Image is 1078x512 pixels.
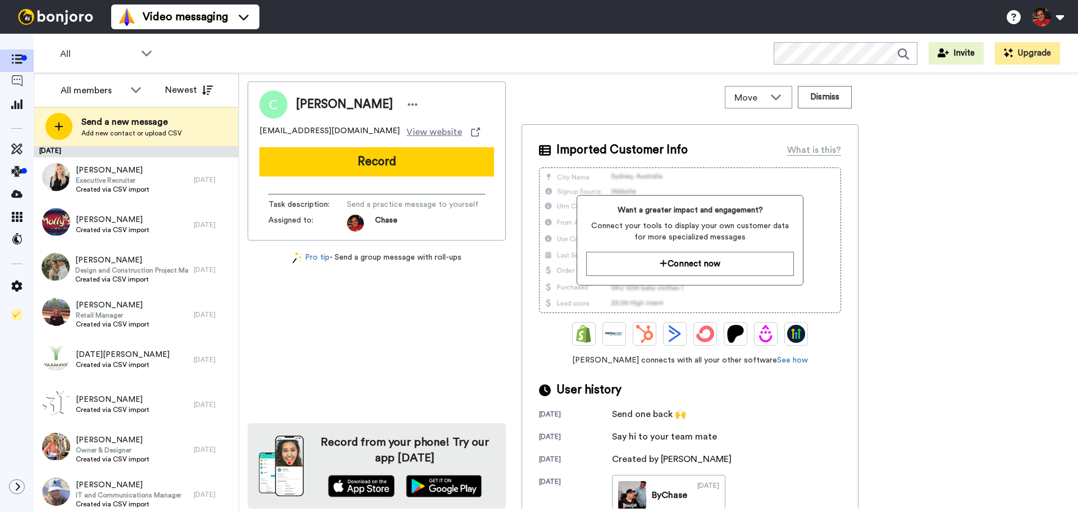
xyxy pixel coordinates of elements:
div: - Send a group message with roll-ups [248,252,506,264]
a: Pro tip [293,252,330,264]
span: [PERSON_NAME] [76,214,149,225]
span: Want a greater impact and engagement? [586,205,793,216]
div: By Chase [652,488,687,502]
img: vm-color.svg [118,8,136,26]
span: Connect your tools to display your own customer data for more specialized messages [586,220,793,243]
div: [DATE] [697,481,719,509]
span: Created via CSV import [76,500,181,509]
img: magic-wand.svg [293,252,303,264]
span: Design and Construction Project Management [75,266,188,275]
span: [EMAIL_ADDRESS][DOMAIN_NAME] [259,125,400,139]
span: Send a practice message to yourself [347,199,478,210]
span: Created via CSV import [76,185,149,194]
img: Patreon [727,325,744,343]
span: IT and Communications Manager [76,491,181,500]
img: Drip [757,325,775,343]
a: See how [777,356,808,364]
span: Imported Customer Info [556,142,688,158]
div: [DATE] [539,432,612,443]
img: Checklist.svg [11,309,22,320]
button: Record [259,147,494,176]
span: Add new contact or upload CSV [81,129,182,138]
div: Say hi to your team mate [612,430,717,443]
span: Chase [375,215,398,232]
button: Upgrade [995,42,1060,65]
span: Move [734,91,765,105]
img: ec89e1be-02cb-4b81-84c7-ec3efce04f41.jpg [42,478,70,506]
div: [DATE] [539,455,612,466]
span: View website [406,125,462,139]
span: Video messaging [143,9,228,25]
img: 82302a0c-7a92-4955-8804-639b9e99c5dd.jpg [42,253,70,281]
button: Connect now [586,252,793,276]
img: 5ba01279-3ebc-41f6-bb79-d4b8a1781940.png [42,388,70,416]
button: Newest [157,79,221,101]
span: [PERSON_NAME] [76,394,149,405]
img: db2fead8-fd6a-433f-a6b5-c76d66d64a64.jpg [42,208,70,236]
div: [DATE] [194,175,233,184]
span: Created via CSV import [76,320,149,329]
img: Shopify [575,325,593,343]
img: 14cc2113-bf7d-4f47-ba82-2a330e19cea1.png [42,343,70,371]
div: [DATE] [539,410,612,421]
span: [PERSON_NAME] [76,479,181,491]
span: [PERSON_NAME] [296,96,393,113]
img: Image of Chase Stager [259,90,287,119]
a: View website [406,125,480,139]
div: [DATE] [194,355,233,364]
span: Created via CSV import [75,275,188,284]
span: Task description : [268,199,347,210]
span: [PERSON_NAME] [76,165,149,176]
div: What is this? [787,143,841,157]
div: Created by [PERSON_NAME] [612,452,732,466]
img: 1ba5cc4e-9638-4e5f-ab65-6927661c7a3f-thumb.jpg [618,481,646,509]
button: Dismiss [798,86,852,108]
div: [DATE] [194,445,233,454]
img: appstore [328,475,395,497]
span: Created via CSV import [76,405,149,414]
div: Send one back 🙌 [612,407,686,421]
img: download [259,436,304,496]
span: Executive Recruiter [76,176,149,185]
span: [PERSON_NAME] [76,300,149,311]
span: [PERSON_NAME] connects with all your other software [539,355,841,366]
h4: Record from your phone! Try our app [DATE] [315,434,495,466]
img: 20b81f8c-eaeb-4e7e-9206-07ab650270c4.jpg [42,298,70,326]
span: Created via CSV import [76,225,149,234]
span: [PERSON_NAME] [75,255,188,266]
img: 1ec7d68b-4f1a-4eea-874d-77b8e1c106e8.jpg [42,163,70,191]
span: Retail Manager [76,311,149,320]
img: Ontraport [605,325,623,343]
div: [DATE] [194,310,233,319]
img: ConvertKit [696,325,714,343]
span: [PERSON_NAME] [76,434,149,446]
img: GoHighLevel [787,325,805,343]
img: ActiveCampaign [666,325,684,343]
div: [DATE] [194,265,233,274]
span: Created via CSV import [76,360,170,369]
div: [DATE] [34,146,239,157]
div: [DATE] [194,220,233,229]
img: bj-logo-header-white.svg [13,9,98,25]
img: Hubspot [636,325,654,343]
span: Created via CSV import [76,455,149,464]
span: User history [556,382,622,398]
div: All members [61,84,125,97]
div: [DATE] [194,490,233,499]
button: Invite [929,42,984,65]
span: Assigned to: [268,215,347,232]
span: All [60,47,135,61]
img: 44174b46-7cf4-4f44-84dc-be2f8866e4b1.jpg [42,433,70,461]
span: Send a new message [81,115,182,129]
span: [DATE][PERSON_NAME] [76,349,170,360]
img: playstore [406,475,482,497]
span: Owner & Designer [76,446,149,455]
div: [DATE] [194,400,233,409]
img: ACg8ocJ8jTPxAiUse98BKyo8hWBwfx9j9ELbqNXAaAH2BjpLceGSW4o=s96-c [347,215,364,232]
